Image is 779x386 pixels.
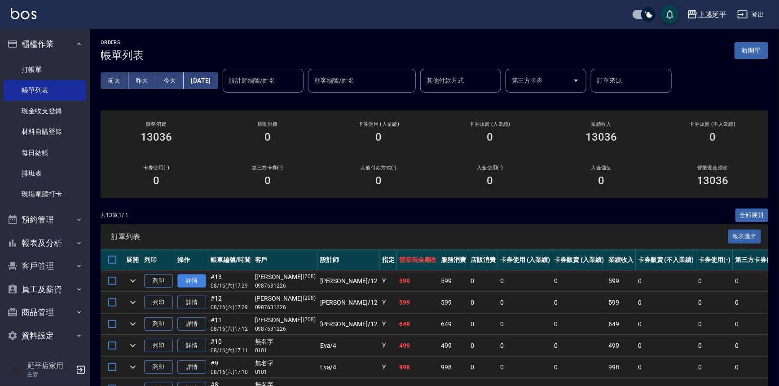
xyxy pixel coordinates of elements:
[142,249,175,271] th: 列印
[4,278,86,301] button: 員工及薪資
[303,272,316,282] p: (208)
[735,42,768,59] button: 新開單
[569,73,583,88] button: Open
[728,230,761,244] button: 報表匯出
[255,303,316,311] p: 0987631226
[111,121,201,127] h3: 服務消費
[144,296,173,310] button: 列印
[208,357,253,378] td: #9
[126,360,140,374] button: expand row
[734,6,768,23] button: 登出
[208,271,253,292] td: #13
[128,72,156,89] button: 昨天
[380,335,397,356] td: Y
[439,335,469,356] td: 499
[255,325,316,333] p: 0987631226
[380,314,397,335] td: Y
[141,131,172,143] h3: 13036
[552,271,607,292] td: 0
[101,49,144,62] h3: 帳單列表
[661,5,679,23] button: save
[318,249,380,271] th: 設計師
[468,271,498,292] td: 0
[606,357,636,378] td: 998
[124,249,142,271] th: 展開
[101,72,128,89] button: 前天
[4,324,86,347] button: 資料設定
[733,335,776,356] td: 0
[606,249,636,271] th: 業績收入
[4,142,86,163] a: 每日結帳
[598,174,604,187] h3: 0
[4,254,86,278] button: 客戶管理
[177,360,206,374] a: 詳情
[668,165,757,171] h2: 營業現金應收
[698,9,726,20] div: 上越延平
[4,101,86,121] a: 現金收支登錄
[439,292,469,313] td: 599
[697,174,728,187] h3: 13036
[397,271,439,292] td: 599
[223,121,312,127] h2: 店販消費
[585,131,617,143] h3: 13036
[144,317,173,331] button: 列印
[318,314,380,335] td: [PERSON_NAME] /12
[27,361,73,370] h5: 延平店家用
[318,271,380,292] td: [PERSON_NAME] /12
[208,292,253,313] td: #12
[498,271,552,292] td: 0
[439,357,469,378] td: 998
[709,131,716,143] h3: 0
[211,325,251,333] p: 08/16 (六) 17:12
[318,335,380,356] td: Eva /4
[255,294,316,303] div: [PERSON_NAME]
[255,315,316,325] div: [PERSON_NAME]
[126,339,140,352] button: expand row
[7,361,25,379] img: Person
[733,249,776,271] th: 第三方卡券(-)
[380,249,397,271] th: 指定
[177,274,206,288] a: 詳情
[318,292,380,313] td: [PERSON_NAME] /12
[156,72,184,89] button: 今天
[552,314,607,335] td: 0
[468,357,498,378] td: 0
[606,314,636,335] td: 649
[733,314,776,335] td: 0
[4,59,86,80] a: 打帳單
[111,232,728,241] span: 訂單列表
[4,80,86,101] a: 帳單列表
[733,271,776,292] td: 0
[696,335,733,356] td: 0
[397,292,439,313] td: 599
[144,274,173,288] button: 列印
[4,121,86,142] a: 材料自購登錄
[552,249,607,271] th: 卡券販賣 (入業績)
[439,249,469,271] th: 服務消費
[696,357,733,378] td: 0
[397,314,439,335] td: 649
[380,271,397,292] td: Y
[606,271,636,292] td: 599
[211,346,251,355] p: 08/16 (六) 17:11
[606,292,636,313] td: 599
[696,292,733,313] td: 0
[264,174,271,187] h3: 0
[552,292,607,313] td: 0
[177,339,206,353] a: 詳情
[101,40,144,45] h2: ORDERS
[208,249,253,271] th: 帳單編號/時間
[636,249,696,271] th: 卡券販賣 (不入業績)
[4,163,86,184] a: 排班表
[728,232,761,240] a: 報表匯出
[397,357,439,378] td: 998
[696,314,733,335] td: 0
[255,368,316,376] p: 0101
[184,72,218,89] button: [DATE]
[255,359,316,368] div: 無名字
[498,314,552,335] td: 0
[126,296,140,309] button: expand row
[696,249,733,271] th: 卡券使用(-)
[111,165,201,171] h2: 卡券使用(-)
[468,292,498,313] td: 0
